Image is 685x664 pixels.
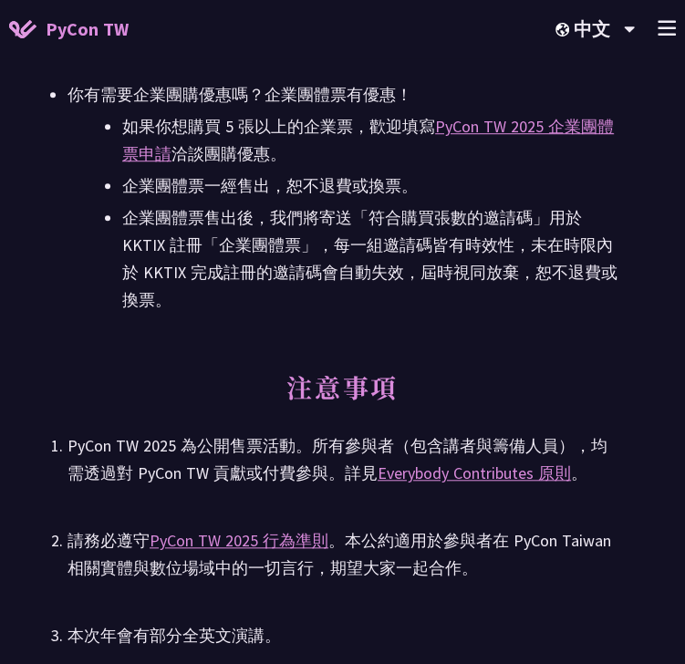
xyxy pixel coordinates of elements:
a: Everybody Contributes 原則 [378,462,571,483]
a: PyCon TW 2025 行為準則 [150,530,328,551]
li: 如果你想購買 5 張以上的企業票，歡迎填寫 洽談團購優惠。 [122,113,618,168]
div: 你有需要企業團購優惠嗎？企業團體票有優惠！ [67,81,618,109]
div: PyCon TW 2025 為公開售票活動。所有參與者（包含講者與籌備人員），均需透過對 PyCon TW 貢獻或付費參與。詳見 。 [67,432,618,487]
div: 請務必遵守 。本公約適用於參與者在 PyCon Taiwan 相關實體與數位場域中的一切言行，期望大家一起合作。 [67,527,618,582]
img: Home icon of PyCon TW 2025 [9,20,36,38]
a: PyCon TW [9,6,129,52]
img: Locale Icon [555,23,574,36]
div: 本次年會有部分全英文演講。 [67,622,618,649]
li: 企業團體票一經售出，恕不退費或換票。 [122,172,618,200]
li: 企業團體票售出後，我們將寄送「符合購買張數的邀請碼」用於 KKTIX 註冊「企業團體票」，每一組邀請碼皆有時效性，未在時限內於 KKTIX 完成註冊的邀請碼會自動失效，屆時視同放棄，恕不退費或換票。 [122,204,618,314]
span: PyCon TW [46,16,129,43]
h2: 注意事項 [67,368,618,423]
